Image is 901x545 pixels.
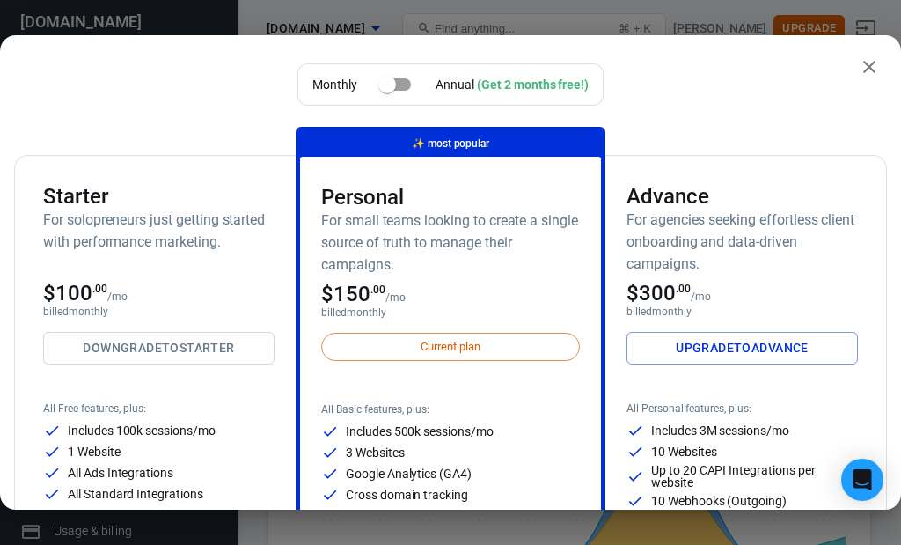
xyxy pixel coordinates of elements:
[626,306,858,318] p: billed monthly
[626,332,858,365] a: UpgradetoAdvance
[676,283,691,295] sup: .00
[651,464,858,489] p: Up to 20 CAPI Integrations per website
[43,184,275,209] h3: Starter
[321,282,385,306] span: $150
[321,306,580,319] p: billed monthly
[107,291,128,303] p: /mo
[312,76,357,94] p: Monthly
[68,488,203,500] p: All Standard Integrations
[841,459,883,501] div: Open Intercom Messenger
[626,281,691,306] span: $300
[346,468,472,480] p: Google Analytics (GA4)
[68,467,173,479] p: All Ads Integrations
[651,424,789,437] p: Includes 3M sessions/mo
[321,185,580,210] h3: Personal
[346,425,494,438] p: Includes 500k sessions/mo
[43,306,275,318] p: billed monthly
[346,446,405,459] p: 3 Websites
[651,495,787,507] p: 10 Webhooks (Outgoing)
[68,424,216,437] p: Includes 100k sessions/mo
[43,281,107,306] span: $100
[626,209,858,275] h6: For agencies seeking effortless client onboarding and data-driven campaigns.
[43,402,275,415] p: All Free features, plus:
[852,49,887,85] button: close
[477,77,589,92] div: (Get 2 months free!)
[626,184,858,209] h3: Advance
[436,76,589,94] div: Annual
[321,210,580,276] h6: For small teams looking to create a single source of truth to manage their campaigns.
[68,509,211,521] p: All Conversions API (CAPI)
[370,284,385,296] sup: .00
[412,137,425,150] span: magic
[626,402,858,415] p: All Personal features, plus:
[92,283,107,295] sup: .00
[68,446,121,458] p: 1 Website
[691,291,711,303] p: /mo
[346,489,468,501] p: Cross domain tracking
[651,446,716,458] p: 10 Websites
[411,338,489,356] span: Current plan
[43,332,275,365] a: DowngradetoStarter
[385,291,406,304] p: /mo
[43,209,275,253] h6: For solopreneurs just getting started with performance marketing.
[412,135,489,153] p: most popular
[321,403,580,416] p: All Basic features, plus:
